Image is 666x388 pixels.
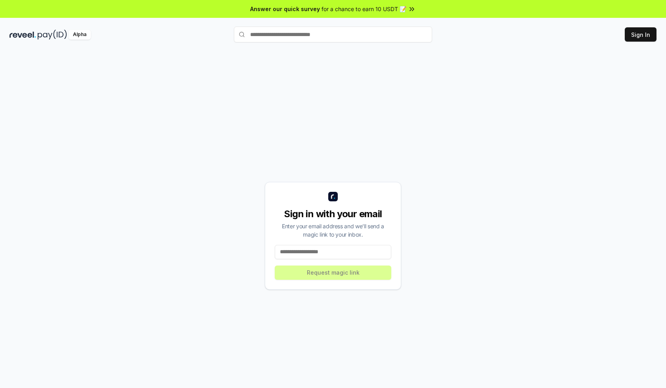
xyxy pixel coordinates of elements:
[38,30,67,40] img: pay_id
[322,5,406,13] span: for a chance to earn 10 USDT 📝
[328,192,338,201] img: logo_small
[250,5,320,13] span: Answer our quick survey
[69,30,91,40] div: Alpha
[275,208,391,220] div: Sign in with your email
[625,27,656,42] button: Sign In
[10,30,36,40] img: reveel_dark
[275,222,391,239] div: Enter your email address and we’ll send a magic link to your inbox.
